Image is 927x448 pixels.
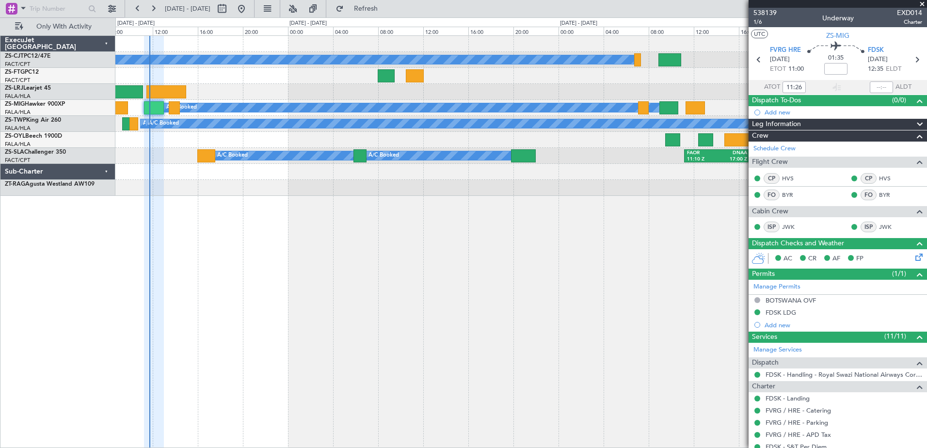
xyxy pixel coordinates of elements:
div: FAOR [687,150,717,157]
a: FALA/HLA [5,141,31,148]
div: 04:00 [333,27,378,35]
div: 04:00 [604,27,649,35]
span: [DATE] - [DATE] [165,4,210,13]
div: CP [764,173,780,184]
div: Add new [765,321,922,329]
div: 16:00 [739,27,784,35]
span: Leg Information [752,119,801,130]
div: Add new [765,108,922,116]
span: FVRG HRE [770,46,801,55]
div: A/C Booked [217,148,248,163]
a: ZS-CJTPC12/47E [5,53,50,59]
a: FALA/HLA [5,109,31,116]
a: FALA/HLA [5,93,31,100]
span: ZT-RAG [5,181,25,187]
span: Dispatch To-Dos [752,95,801,106]
div: FO [861,190,877,200]
a: FACT/CPT [5,61,30,68]
div: Underway [822,13,854,23]
div: 12:00 [694,27,739,35]
a: Manage Permits [753,282,800,292]
a: ZS-MIGHawker 900XP [5,101,65,107]
div: 11:10 Z [687,156,717,163]
span: 11:00 [788,64,804,74]
a: FALA/HLA [5,125,31,132]
div: BOTSWANA OVF [766,296,816,304]
span: FDSK [868,46,884,55]
div: A/C Booked [143,116,174,131]
span: FP [856,254,863,264]
span: AC [783,254,792,264]
span: 12:35 [868,64,883,74]
span: ZS-TWP [5,117,26,123]
div: A/C Booked [368,148,399,163]
input: Trip Number [30,1,85,16]
a: BYR [782,191,804,199]
span: (1/1) [892,269,906,279]
div: 20:00 [513,27,559,35]
a: FVRG / HRE - APD Tax [766,431,831,439]
button: Only With Activity [11,19,105,34]
span: [DATE] [868,55,888,64]
a: ZS-FTGPC12 [5,69,39,75]
button: Refresh [331,1,389,16]
a: ZS-SLAChallenger 350 [5,149,66,155]
span: AF [832,254,840,264]
a: HVS [879,174,901,183]
a: JWK [879,223,901,231]
span: ZS-MIG [5,101,25,107]
div: 00:00 [559,27,604,35]
a: FDSK - Handling - Royal Swazi National Airways Corporation [766,370,922,379]
span: Cabin Crew [752,206,788,217]
span: Permits [752,269,775,280]
button: UTC [751,30,768,38]
div: 00:00 [288,27,333,35]
a: ZT-RAGAgusta Westland AW109 [5,181,95,187]
div: CP [861,173,877,184]
span: ZS-CJT [5,53,24,59]
span: 01:35 [828,53,844,63]
a: Schedule Crew [753,144,796,154]
span: Refresh [346,5,386,12]
a: FDSK - Landing [766,394,810,402]
div: 16:00 [198,27,243,35]
div: 08:00 [649,27,694,35]
a: FVRG / HRE - Catering [766,406,831,415]
span: ALDT [895,82,911,92]
span: 538139 [753,8,777,18]
span: Services [752,332,777,343]
div: [DATE] - [DATE] [117,19,155,28]
a: ZS-LRJLearjet 45 [5,85,51,91]
span: (11/11) [884,331,906,341]
div: FO [764,190,780,200]
input: --:-- [783,81,806,93]
span: ETOT [770,64,786,74]
span: Charter [897,18,922,26]
span: Dispatch [752,357,779,368]
div: 17:00 Z [717,156,747,163]
a: FACT/CPT [5,77,30,84]
span: CR [808,254,816,264]
span: ZS-LRJ [5,85,23,91]
div: A/C Booked [166,100,197,115]
div: 08:00 [108,27,153,35]
div: A/C Booked [148,116,179,131]
div: 12:00 [153,27,198,35]
a: Manage Services [753,345,802,355]
div: [DATE] - [DATE] [289,19,327,28]
span: Flight Crew [752,157,788,168]
span: EXD014 [897,8,922,18]
span: 1/6 [753,18,777,26]
a: JWK [782,223,804,231]
a: ZS-TWPKing Air 260 [5,117,61,123]
div: 16:00 [468,27,513,35]
div: 12:00 [423,27,468,35]
a: FACT/CPT [5,157,30,164]
div: [DATE] - [DATE] [560,19,597,28]
span: Crew [752,130,768,142]
span: ATOT [764,82,780,92]
span: ELDT [886,64,901,74]
span: ZS-MIG [826,31,849,41]
span: ZS-FTG [5,69,25,75]
span: Only With Activity [25,23,102,30]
